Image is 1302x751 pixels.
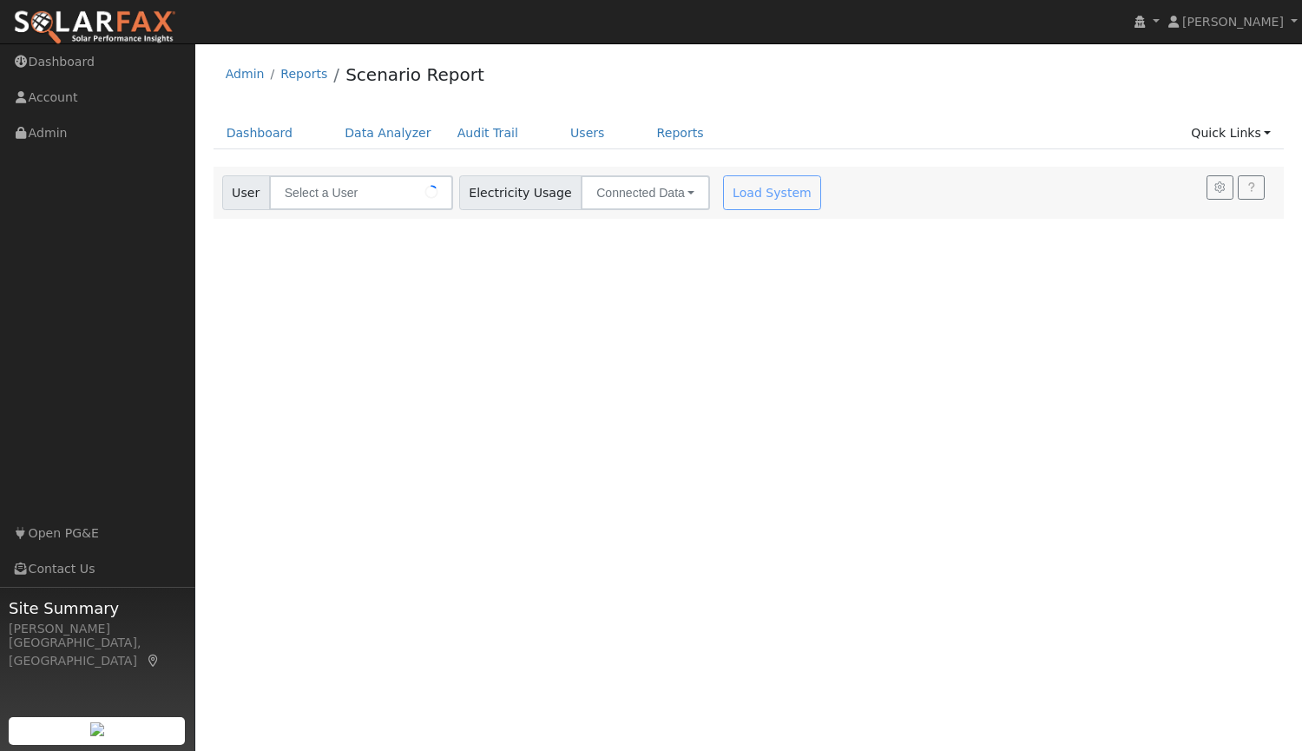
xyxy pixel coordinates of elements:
span: Site Summary [9,596,186,620]
a: Quick Links [1178,117,1284,149]
a: Map [146,654,161,668]
a: Scenario Report [345,64,484,85]
a: Users [557,117,618,149]
a: Reports [280,67,327,81]
div: [GEOGRAPHIC_DATA], [GEOGRAPHIC_DATA] [9,634,186,670]
div: [PERSON_NAME] [9,620,186,638]
a: Admin [226,67,265,81]
img: retrieve [90,722,104,736]
span: [PERSON_NAME] [1182,15,1284,29]
img: SolarFax [13,10,176,46]
a: Reports [644,117,717,149]
a: Audit Trail [444,117,531,149]
a: Data Analyzer [332,117,444,149]
a: Dashboard [214,117,306,149]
